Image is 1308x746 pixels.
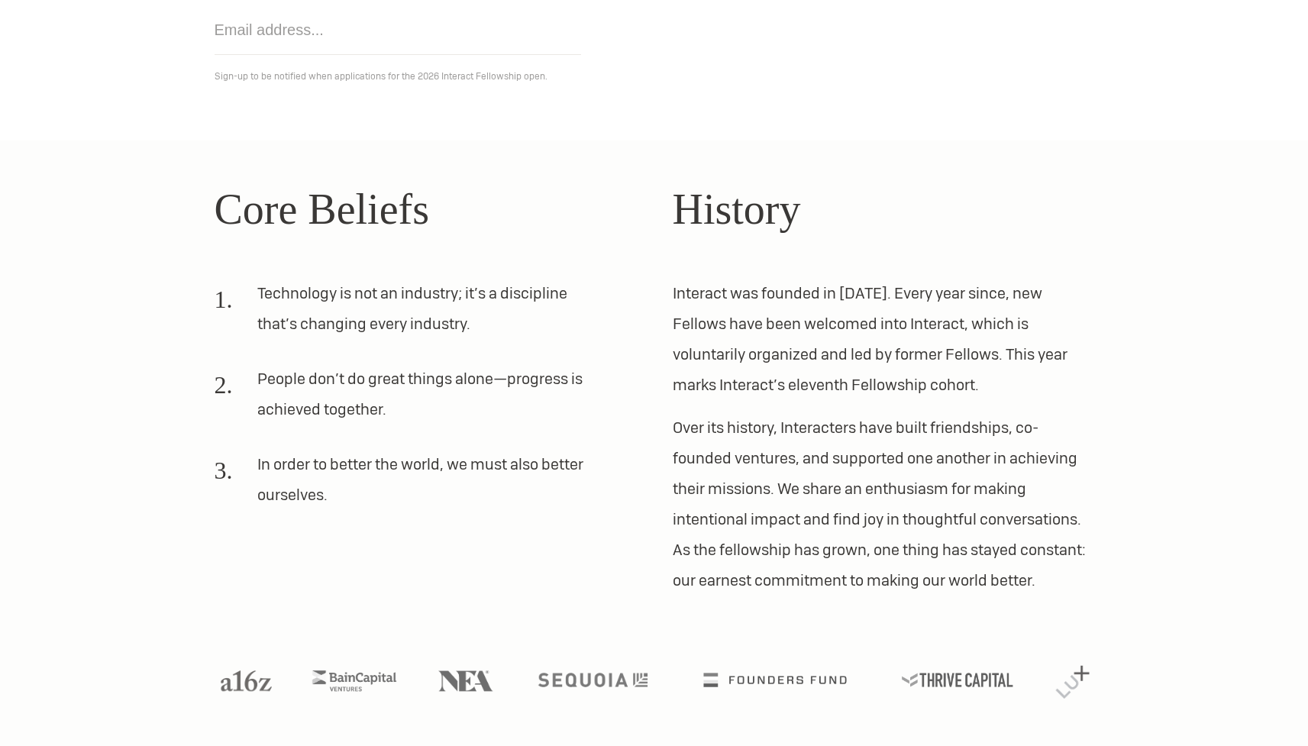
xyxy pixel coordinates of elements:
[215,449,599,522] li: In order to better the world, we must also better ourselves.
[215,67,1094,86] p: Sign-up to be notified when applications for the 2026 Interact Fellowship open.
[438,670,493,691] img: NEA logo
[673,177,1094,241] h2: History
[215,363,599,437] li: People don’t do great things alone—progress is achieved together.
[673,278,1094,400] p: Interact was founded in [DATE]. Every year since, new Fellows have been welcomed into Interact, w...
[902,673,1013,687] img: Thrive Capital logo
[1056,666,1090,699] img: Lux Capital logo
[221,670,271,691] img: A16Z logo
[312,670,396,691] img: Bain Capital Ventures logo
[673,412,1094,596] p: Over its history, Interacters have built friendships, co-founded ventures, and supported one anot...
[215,5,581,55] input: Email address...
[215,177,636,241] h2: Core Beliefs
[538,673,648,687] img: Sequoia logo
[703,673,846,687] img: Founders Fund logo
[215,278,599,351] li: Technology is not an industry; it’s a discipline that’s changing every industry.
